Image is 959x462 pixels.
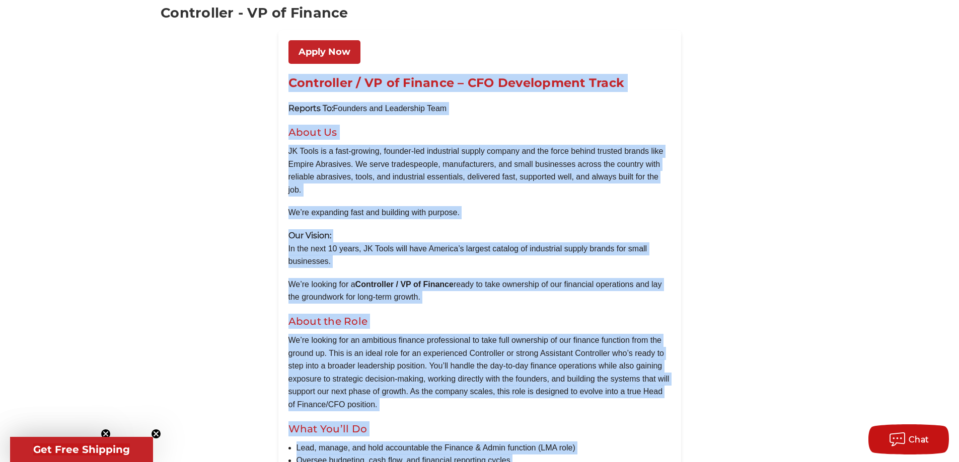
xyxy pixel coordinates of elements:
[909,435,929,444] span: Chat
[33,443,130,455] span: Get Free Shipping
[288,104,333,113] strong: Reports To:
[868,424,949,454] button: Chat
[288,334,671,411] p: We’re looking for an ambitious finance professional to take full ownership of our finance functio...
[288,229,671,268] p: In the next 10 years, JK Tools will have America’s largest catalog of industrial supply brands fo...
[288,102,671,115] p: Founders and Leadership Team
[288,74,671,92] h1: Controller / VP of Finance – CFO Development Track
[288,231,331,240] strong: Our Vision:
[355,280,454,289] b: Controller / VP of Finance
[288,145,671,196] p: JK Tools is a fast-growing, founder-led industrial supply company and the force behind trusted br...
[288,421,671,436] h2: What You’ll Do
[288,206,671,219] p: We’re expanding fast and building with purpose.
[297,441,671,454] li: Lead, manage, and hold accountable the Finance & Admin function (LMA role)
[101,429,111,439] button: Close teaser
[151,429,161,439] button: Close teaser
[288,125,671,140] h2: About Us
[288,314,671,329] h2: About the Role
[10,437,153,462] div: Get Free ShippingClose teaser
[288,40,360,64] a: Apply Now
[161,6,798,20] h1: Controller - VP of Finance
[288,278,671,304] p: We’re looking for a ready to take ownership of our financial operations and lay the groundwork fo...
